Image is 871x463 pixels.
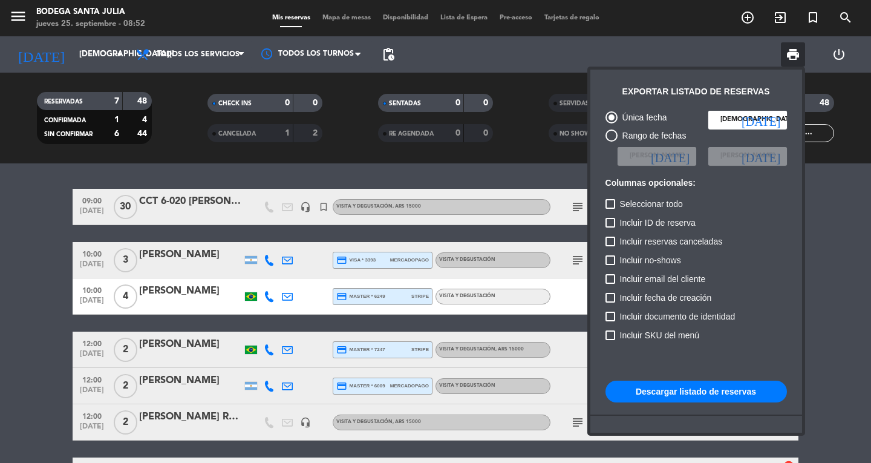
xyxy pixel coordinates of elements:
[786,47,800,62] span: print
[618,111,667,125] div: Única fecha
[620,253,681,268] span: Incluir no-shows
[605,178,787,188] h6: Columnas opcionales:
[630,151,684,162] span: [PERSON_NAME]
[622,85,770,99] div: Exportar listado de reservas
[620,309,736,324] span: Incluir documento de identidad
[618,129,687,143] div: Rango de fechas
[620,197,683,211] span: Seleccionar todo
[620,291,712,305] span: Incluir fecha de creación
[605,381,787,402] button: Descargar listado de reservas
[620,215,696,230] span: Incluir ID de reserva
[620,234,723,249] span: Incluir reservas canceladas
[620,272,706,286] span: Incluir email del cliente
[720,151,775,162] span: [PERSON_NAME]
[742,150,780,162] i: [DATE]
[620,328,700,343] span: Incluir SKU del menú
[651,150,690,162] i: [DATE]
[742,114,780,126] i: [DATE]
